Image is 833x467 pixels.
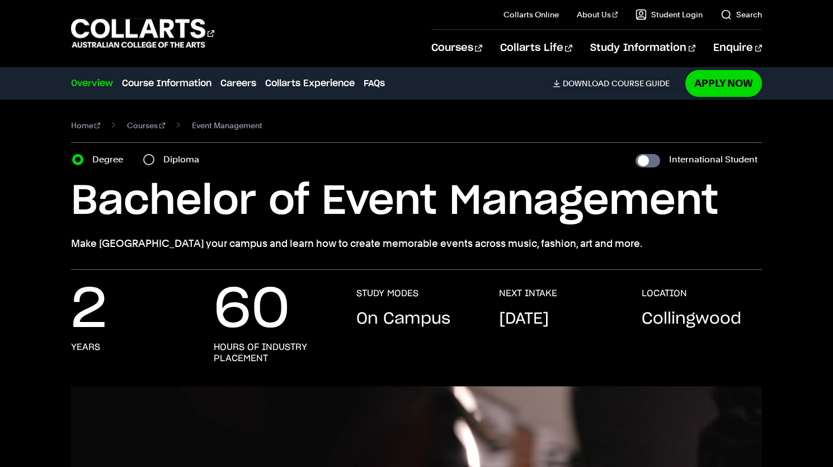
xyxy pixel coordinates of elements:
p: Make [GEOGRAPHIC_DATA] your campus and learn how to create memorable events across music, fashion... [71,236,763,251]
a: Courses [127,118,165,133]
h1: Bachelor of Event Management [71,176,763,227]
p: Collingwood [642,308,741,330]
a: Enquire [713,30,762,67]
p: [DATE] [499,308,549,330]
span: Event Management [192,118,262,133]
h3: STUDY MODES [356,288,418,299]
a: About Us [577,9,618,20]
a: Course Information [122,77,211,90]
label: International Student [669,152,757,167]
a: Study Information [590,30,695,67]
span: Download [563,78,609,88]
label: Diploma [163,152,206,167]
p: 60 [214,288,290,333]
h3: hours of industry placement [214,342,334,364]
h3: LOCATION [642,288,687,299]
h3: years [71,342,100,353]
a: Collarts Online [503,9,559,20]
a: Overview [71,77,113,90]
p: On Campus [356,308,450,330]
a: Apply Now [685,70,762,96]
a: Search [721,9,762,20]
div: Go to homepage [71,17,214,49]
a: Student Login [636,9,703,20]
a: Courses [431,30,482,67]
a: Home [71,118,101,133]
a: Collarts Experience [265,77,355,90]
p: 2 [71,288,107,333]
a: Careers [220,77,256,90]
a: FAQs [364,77,385,90]
label: Degree [92,152,130,167]
a: DownloadCourse Guide [553,78,679,88]
h3: NEXT INTAKE [499,288,557,299]
a: Collarts Life [500,30,572,67]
